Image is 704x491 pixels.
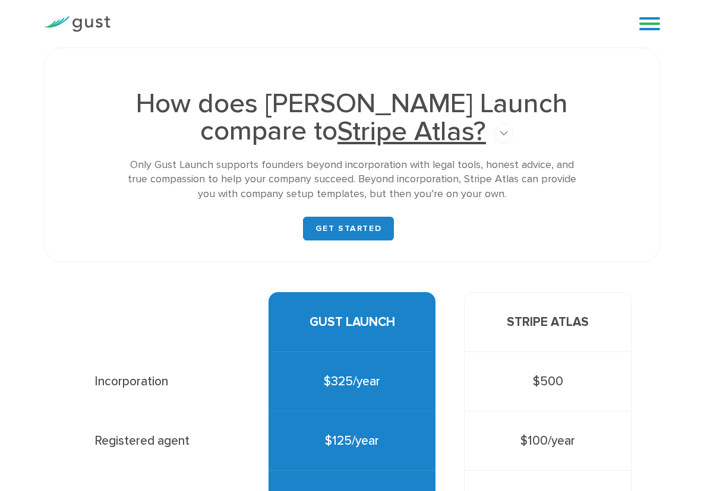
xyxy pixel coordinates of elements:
[44,16,111,32] img: Gust Logo
[72,411,240,471] div: Registered agent
[303,217,394,240] a: GET STARTED
[269,411,436,471] div: $125/year
[464,352,632,411] div: $500
[269,352,436,411] div: $325/year
[464,292,632,352] div: STRIPE ATLAS
[269,292,436,352] div: GUST LAUNCH
[464,411,632,471] div: $100/year
[121,158,584,201] div: Only Gust Launch supports founders beyond incorporation with legal tools, honest advice, and true...
[72,352,240,411] div: Incorporation
[337,115,486,148] span: Stripe Atlas?
[121,90,584,146] h1: How does [PERSON_NAME] Launch compare to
